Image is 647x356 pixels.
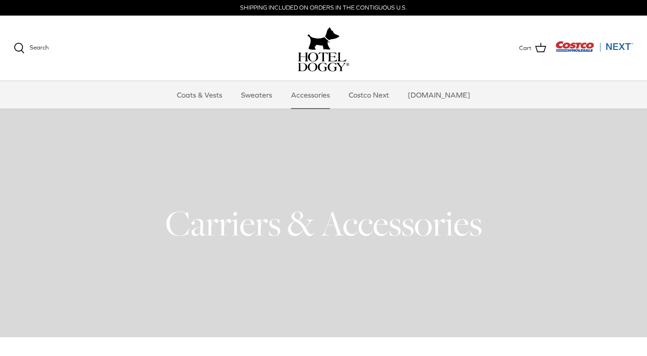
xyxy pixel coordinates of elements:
h1: Carriers & Accessories [14,201,633,246]
a: hoteldoggy.com hoteldoggycom [298,25,349,71]
a: Search [14,43,49,54]
a: [DOMAIN_NAME] [400,81,478,109]
img: hoteldoggy.com [307,25,340,52]
a: Coats & Vests [169,81,230,109]
span: Cart [519,44,532,53]
a: Costco Next [340,81,397,109]
a: Cart [519,42,546,54]
a: Sweaters [233,81,280,109]
img: Costco Next [555,41,633,52]
a: Accessories [283,81,338,109]
img: hoteldoggycom [298,52,349,71]
span: Search [30,44,49,51]
a: Visit Costco Next [555,47,633,54]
